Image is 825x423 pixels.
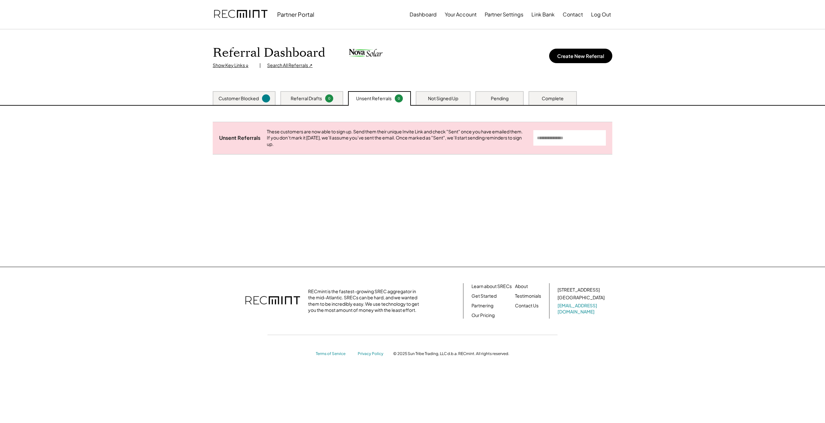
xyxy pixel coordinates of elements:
a: Get Started [471,293,497,299]
a: Contact Us [515,303,539,309]
a: Testimonials [515,293,541,299]
div: © 2025 Sun Tribe Trading, LLC d.b.a. RECmint. All rights reserved. [393,351,509,356]
button: Your Account [445,8,477,21]
button: Dashboard [410,8,437,21]
h1: Referral Dashboard [213,45,325,61]
a: [EMAIL_ADDRESS][DOMAIN_NAME] [558,303,606,315]
button: Partner Settings [485,8,523,21]
div: Pending [491,95,509,102]
div: RECmint is the fastest-growing SREC aggregator in the mid-Atlantic. SRECs can be hard, and we wan... [308,288,422,313]
div: [STREET_ADDRESS] [558,287,600,293]
div: Not Signed Up [428,95,458,102]
div: These customers are now able to sign up. Send them their unique Invite Link and check "Sent" once... [267,129,527,148]
div: Customer Blocked [218,95,259,102]
div: Search All Referrals ↗ [267,62,313,69]
a: Privacy Policy [358,351,387,357]
button: Create New Referral [549,49,612,63]
img: recmint-logotype%403x.png [245,290,300,312]
button: Contact [563,8,583,21]
div: | [259,62,261,69]
a: Partnering [471,303,493,309]
div: 0 [396,96,402,101]
a: Terms of Service [316,351,351,357]
div: 0 [326,96,332,101]
div: Show Key Links ↓ [213,62,253,69]
div: Unsent Referrals [219,135,260,141]
div: Unsent Referrals [356,95,392,102]
a: Learn about SRECs [471,283,512,290]
a: About [515,283,528,290]
img: nova-solar.png [348,49,383,57]
div: Complete [542,95,564,102]
div: [GEOGRAPHIC_DATA] [558,294,605,301]
button: Log Out [591,8,611,21]
button: Link Bank [531,8,555,21]
img: recmint-logotype%403x.png [214,4,267,25]
a: Our Pricing [471,312,495,319]
div: Referral Drafts [291,95,322,102]
div: Partner Portal [277,11,314,18]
